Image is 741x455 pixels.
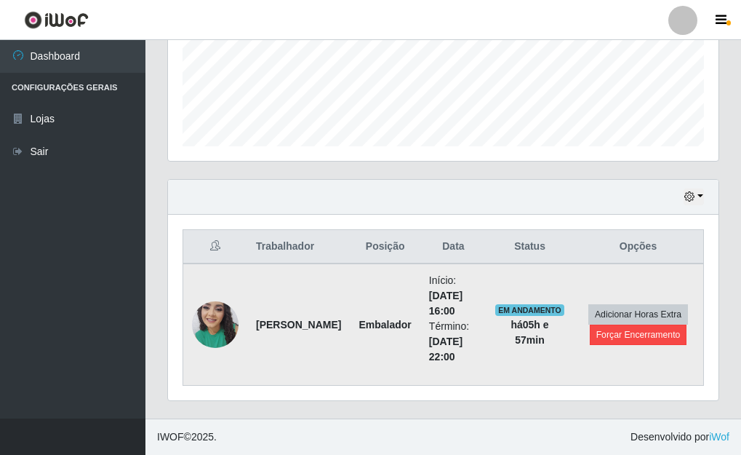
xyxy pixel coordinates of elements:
button: Adicionar Horas Extra [588,304,688,325]
th: Data [420,230,486,264]
li: Término: [429,319,478,365]
img: 1742396423884.jpeg [192,293,239,355]
span: EM ANDAMENTO [495,304,564,316]
strong: há 05 h e 57 min [510,319,548,346]
span: IWOF [157,431,184,443]
th: Status [486,230,573,264]
time: [DATE] 16:00 [429,290,462,317]
th: Opções [573,230,704,264]
th: Trabalhador [247,230,350,264]
a: iWof [709,431,729,443]
time: [DATE] 22:00 [429,336,462,363]
strong: [PERSON_NAME] [256,319,341,331]
th: Posição [350,230,420,264]
span: © 2025 . [157,430,217,445]
strong: Embalador [359,319,411,331]
img: CoreUI Logo [24,11,89,29]
span: Desenvolvido por [630,430,729,445]
button: Forçar Encerramento [590,325,687,345]
li: Início: [429,273,478,319]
